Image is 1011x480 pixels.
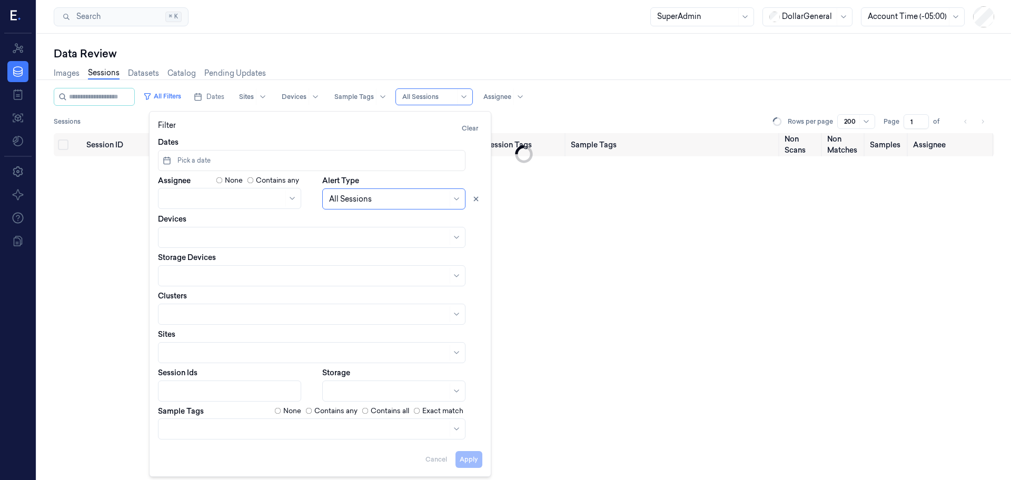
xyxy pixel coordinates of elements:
[481,133,567,156] th: Session Tags
[206,92,224,102] span: Dates
[82,133,196,156] th: Session ID
[458,120,482,137] button: Clear
[322,175,359,186] label: Alert Type
[884,117,899,126] span: Page
[128,68,159,79] a: Datasets
[204,68,266,79] a: Pending Updates
[88,67,120,79] a: Sessions
[54,117,81,126] span: Sessions
[158,214,186,224] label: Devices
[283,406,301,416] label: None
[58,139,68,150] button: Select all
[158,177,191,184] label: Assignee
[158,291,187,301] label: Clusters
[866,133,908,156] th: Samples
[567,133,780,156] th: Sample Tags
[256,175,299,186] label: Contains any
[54,68,80,79] a: Images
[371,406,409,416] label: Contains all
[780,133,823,156] th: Non Scans
[139,88,185,105] button: All Filters
[158,329,175,339] label: Sites
[54,7,189,26] button: Search⌘K
[909,133,994,156] th: Assignee
[933,117,950,126] span: of
[167,68,196,79] a: Catalog
[422,406,463,416] label: Exact match
[314,406,358,416] label: Contains any
[158,150,465,171] button: Pick a date
[158,120,482,137] div: Filter
[788,117,833,126] p: Rows per page
[72,11,101,22] span: Search
[322,367,350,378] label: Storage
[823,133,866,156] th: Non Matches
[158,367,197,378] label: Session Ids
[158,137,179,147] label: Dates
[958,114,990,129] nav: pagination
[158,252,216,263] label: Storage Devices
[175,156,211,165] span: Pick a date
[225,175,243,186] label: None
[190,88,229,105] button: Dates
[54,46,994,61] div: Data Review
[158,407,204,415] label: Sample Tags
